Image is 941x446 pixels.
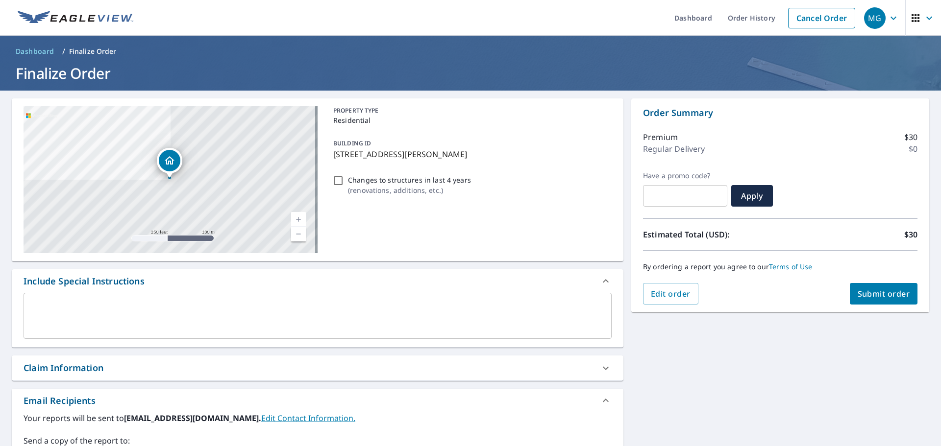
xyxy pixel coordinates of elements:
label: Have a promo code? [643,171,727,180]
button: Edit order [643,283,698,305]
p: Changes to structures in last 4 years [348,175,471,185]
p: Residential [333,115,608,125]
li: / [62,46,65,57]
p: ( renovations, additions, etc. ) [348,185,471,195]
b: [EMAIL_ADDRESS][DOMAIN_NAME]. [124,413,261,423]
a: Dashboard [12,44,58,59]
nav: breadcrumb [12,44,929,59]
p: Order Summary [643,106,917,119]
p: [STREET_ADDRESS][PERSON_NAME] [333,148,608,160]
button: Apply [731,185,773,207]
p: Estimated Total (USD): [643,229,780,240]
span: Apply [739,190,765,201]
div: Include Special Instructions [24,275,145,288]
div: Email Recipients [12,389,623,412]
p: $30 [904,229,917,240]
button: Submit order [850,283,918,305]
a: Cancel Order [788,8,855,28]
p: Premium [643,131,678,143]
a: Current Level 17, Zoom Out [291,227,306,241]
a: Terms of Use [769,262,813,271]
div: Email Recipients [24,394,96,407]
p: $0 [909,143,917,155]
label: Your reports will be sent to [24,412,612,424]
p: PROPERTY TYPE [333,106,608,115]
p: BUILDING ID [333,139,371,147]
img: EV Logo [18,11,133,25]
div: MG [864,7,886,29]
a: Current Level 17, Zoom In [291,212,306,227]
p: By ordering a report you agree to our [643,262,917,271]
div: Include Special Instructions [12,269,623,293]
p: Regular Delivery [643,143,705,155]
a: EditContactInfo [261,413,355,423]
span: Dashboard [16,47,54,56]
h1: Finalize Order [12,63,929,83]
div: Claim Information [24,361,103,375]
p: $30 [904,131,917,143]
span: Edit order [651,288,691,299]
p: Finalize Order [69,47,117,56]
span: Submit order [858,288,910,299]
div: Claim Information [12,355,623,380]
div: Dropped pin, building 1, Residential property, 217 SW Maclay Way Port Saint Lucie, FL 34986 [157,148,182,178]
